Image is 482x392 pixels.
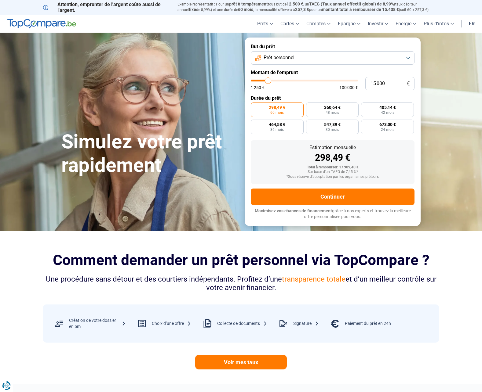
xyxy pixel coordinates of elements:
span: fixe [189,7,196,12]
a: Prêts [254,15,277,33]
a: Épargne [334,15,364,33]
div: Signature [293,321,319,327]
span: 48 mois [326,111,339,114]
span: 36 mois [270,128,284,131]
div: Total à rembourser: 17 909,40 € [256,165,410,170]
span: 24 mois [381,128,394,131]
label: Montant de l'emprunt [251,70,414,75]
span: 360,64 € [324,105,341,110]
span: 42 mois [381,111,394,114]
div: Collecte de documents [217,321,267,327]
span: 100 000 € [339,85,358,90]
span: 60 mois [270,111,284,114]
p: Exemple représentatif : Pour un tous but de , un (taux débiteur annuel de 8,99%) et une durée de ... [177,2,439,13]
div: *Sous réserve d'acceptation par les organismes prêteurs [256,175,410,179]
a: Plus d'infos [420,15,458,33]
a: Comptes [303,15,334,33]
a: Voir mes taux [195,355,287,369]
a: Énergie [392,15,420,33]
span: montant total à rembourser de 15.438 € [322,7,399,12]
p: Attention, emprunter de l'argent coûte aussi de l'argent. [43,2,170,13]
a: fr [465,15,478,33]
h2: Comment demander un prêt personnel via TopCompare ? [43,252,439,268]
div: Paiement du prêt en 24h [345,321,391,327]
span: 30 mois [326,128,339,131]
span: 464,58 € [269,122,285,127]
div: Sur base d'un TAEG de 7,45 %* [256,170,410,174]
span: TAEG (Taux annuel effectif global) de 8,99% [309,2,394,6]
div: Estimation mensuelle [256,145,410,150]
span: 405,14 € [379,105,396,110]
p: grâce à nos experts et trouvez la meilleure offre personnalisée pour vous. [251,208,414,220]
span: 298,49 € [269,105,285,110]
span: prêt à tempérament [229,2,268,6]
h1: Simulez votre prêt rapidement [61,130,237,177]
span: 257,3 € [295,7,309,12]
div: Une procédure sans détour et des courtiers indépendants. Profitez d’une et d’un meilleur contrôle... [43,275,439,293]
a: Investir [364,15,392,33]
span: 60 mois [238,7,253,12]
span: 1 250 € [251,85,265,90]
span: Maximisez vos chances de financement [255,208,332,213]
div: 298,49 € [256,153,410,162]
img: TopCompare [7,19,76,29]
span: € [407,81,410,86]
span: Prêt personnel [264,54,294,61]
span: 673,00 € [379,122,396,127]
div: Création de votre dossier en 5m [69,318,126,329]
button: Continuer [251,189,414,205]
label: But du prêt [251,44,414,49]
label: Durée du prêt [251,95,414,101]
span: transparence totale [282,275,345,283]
button: Prêt personnel [251,51,414,65]
div: Choix d’une offre [152,321,191,327]
span: 12.500 € [287,2,303,6]
a: Cartes [277,15,303,33]
span: 547,89 € [324,122,341,127]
